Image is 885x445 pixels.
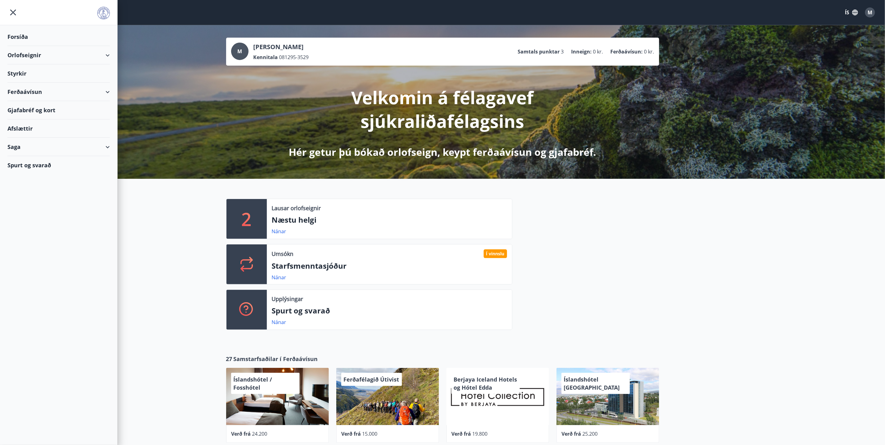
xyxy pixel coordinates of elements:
p: Starfsmenntasjóður [272,261,507,271]
span: 0 kr. [644,48,654,55]
p: Kennitala [254,54,278,61]
span: 27 [226,355,232,363]
a: Nánar [272,274,286,281]
p: Næstu helgi [272,215,507,225]
span: Verð frá [452,430,471,437]
span: Berjaya Iceland Hotels og Hótel Edda [454,376,517,391]
p: Lausar orlofseignir [272,204,321,212]
p: 2 [242,207,252,231]
span: M [237,48,242,55]
a: Nánar [272,319,286,326]
div: Styrkir [7,64,110,83]
span: Verð frá [562,430,581,437]
span: 081295-3529 [279,54,309,61]
div: Í vinnslu [484,249,507,258]
p: Samtals punktar [518,48,560,55]
p: Spurt og svarað [272,305,507,316]
p: Hér getur þú bókað orlofseign, keypt ferðaávísun og gjafabréf. [289,145,596,159]
span: Ferðafélagið Útivist [344,376,399,383]
span: 25.200 [583,430,598,437]
div: Afslættir [7,119,110,138]
div: Forsíða [7,28,110,46]
span: 19.800 [473,430,488,437]
div: Orlofseignir [7,46,110,64]
span: Íslandshótel / Fosshótel [234,376,272,391]
p: Velkomin á félagavef sjúkraliðafélagsins [278,86,607,133]
button: menu [7,7,19,18]
button: ÍS [841,7,861,18]
div: Saga [7,138,110,156]
span: Verð frá [231,430,251,437]
p: Ferðaávísun : [611,48,643,55]
span: Samstarfsaðilar í Ferðaávísun [234,355,318,363]
img: union_logo [97,7,110,19]
a: Nánar [272,228,286,235]
span: Verð frá [342,430,361,437]
span: 15.000 [362,430,378,437]
span: M [868,9,873,16]
div: Ferðaávísun [7,83,110,101]
button: M [863,5,878,20]
p: Inneign : [571,48,592,55]
p: Upplýsingar [272,295,303,303]
span: Íslandshótel [GEOGRAPHIC_DATA] [564,376,620,391]
span: 3 [561,48,564,55]
span: 24.200 [252,430,268,437]
div: Gjafabréf og kort [7,101,110,119]
p: Umsókn [272,250,294,258]
span: 0 kr. [593,48,603,55]
p: [PERSON_NAME] [254,43,309,51]
div: Spurt og svarað [7,156,110,174]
